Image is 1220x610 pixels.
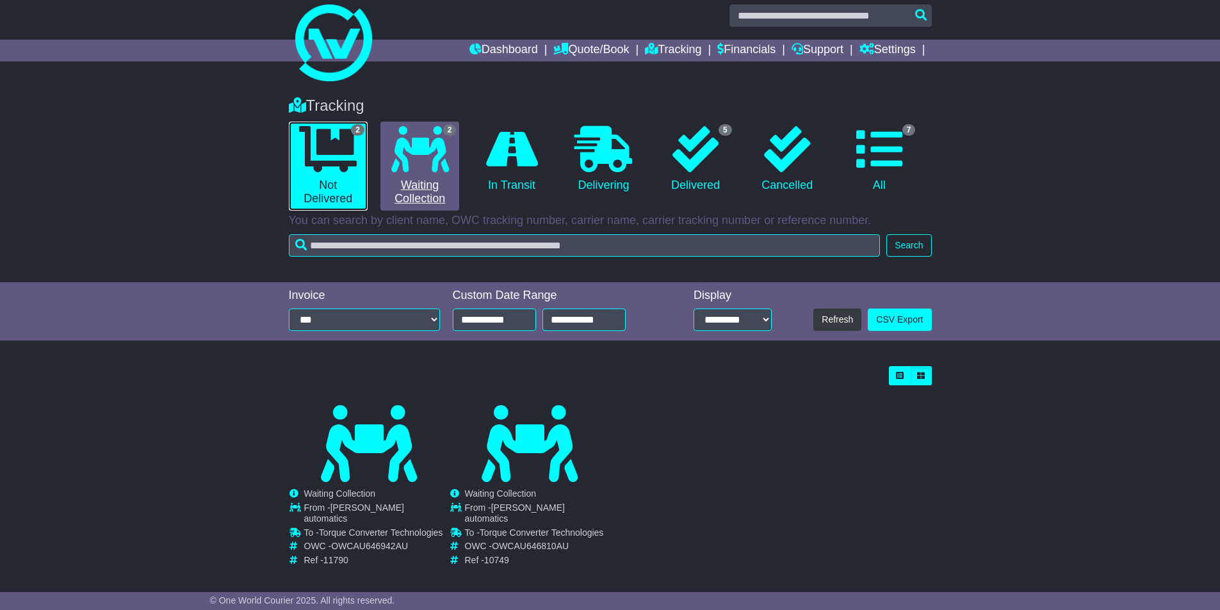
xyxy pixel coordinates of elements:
td: From - [304,502,449,527]
td: From - [465,502,610,527]
a: Delivering [564,122,643,197]
a: Dashboard [469,40,538,61]
span: 2 [443,124,457,136]
span: © One World Courier 2025. All rights reserved. [210,595,395,606]
span: [PERSON_NAME] automatics [465,502,565,524]
td: Ref - [304,555,449,566]
td: To - [304,527,449,542]
td: Ref - [465,555,610,566]
span: 2 [351,124,364,136]
a: Quote/Book [553,40,629,61]
div: Tracking [282,97,938,115]
div: Display [694,289,772,303]
p: You can search by client name, OWC tracking number, carrier name, carrier tracking number or refe... [289,214,932,228]
span: Torque Converter Technologies [319,527,443,538]
span: 5 [719,124,732,136]
a: In Transit [472,122,551,197]
a: 5 Delivered [656,122,735,197]
span: 7 [902,124,916,136]
span: OWCAU646810AU [492,541,569,551]
a: Settings [859,40,916,61]
td: OWC - [465,541,610,555]
button: Refresh [813,309,861,331]
a: 2 Not Delivered [289,122,368,211]
a: Tracking [645,40,701,61]
a: CSV Export [868,309,931,331]
a: 7 All [840,122,918,197]
div: Custom Date Range [453,289,658,303]
a: 2 Waiting Collection [380,122,459,211]
td: OWC - [304,541,449,555]
span: 10749 [484,555,509,565]
span: 11790 [323,555,348,565]
a: Support [792,40,843,61]
div: Invoice [289,289,440,303]
span: OWCAU646942AU [331,541,408,551]
span: Waiting Collection [304,488,376,499]
span: Torque Converter Technologies [480,527,604,538]
span: [PERSON_NAME] automatics [304,502,404,524]
a: Cancelled [748,122,827,197]
span: Waiting Collection [465,488,537,499]
td: To - [465,527,610,542]
a: Financials [717,40,776,61]
button: Search [886,234,931,257]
